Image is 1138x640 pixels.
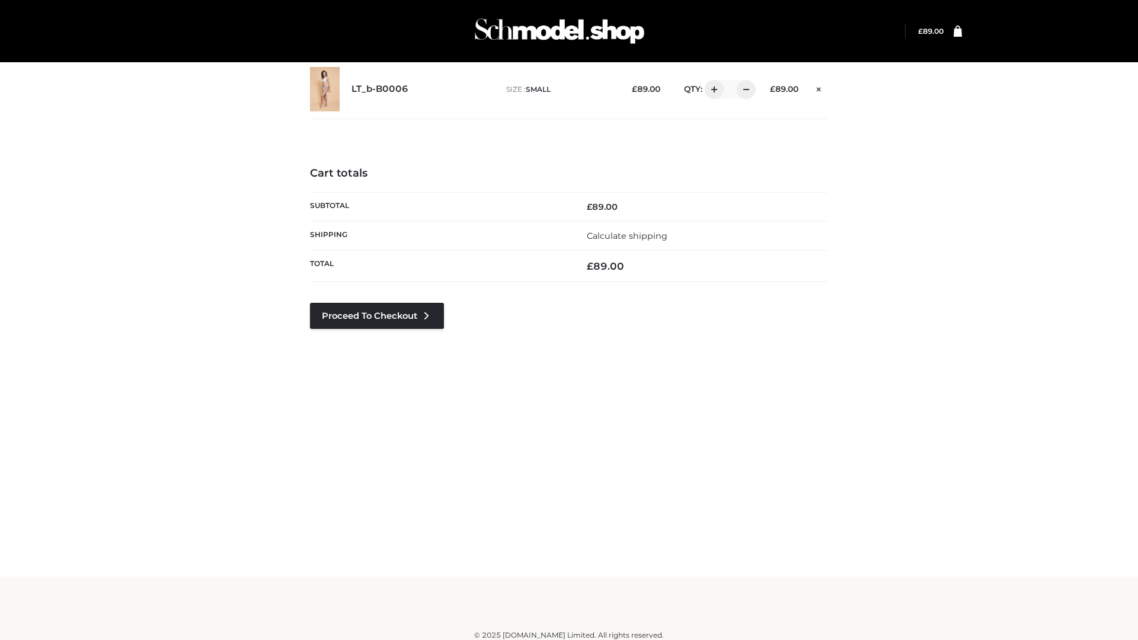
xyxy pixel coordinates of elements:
span: £ [587,260,593,272]
span: £ [587,201,592,212]
p: size : [506,84,613,95]
th: Subtotal [310,192,569,221]
a: LT_b-B0006 [351,84,408,95]
span: £ [770,84,775,94]
img: Schmodel Admin 964 [471,8,648,55]
bdi: 89.00 [918,27,944,36]
a: Calculate shipping [587,231,667,241]
div: QTY: [672,80,752,99]
bdi: 89.00 [632,84,660,94]
bdi: 89.00 [587,201,618,212]
span: £ [632,84,637,94]
bdi: 89.00 [587,260,624,272]
h4: Cart totals [310,167,828,180]
a: £89.00 [918,27,944,36]
bdi: 89.00 [770,84,798,94]
a: Remove this item [810,80,828,95]
th: Shipping [310,221,569,250]
span: £ [918,27,923,36]
span: SMALL [526,85,551,94]
th: Total [310,251,569,282]
a: Proceed to Checkout [310,303,444,329]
